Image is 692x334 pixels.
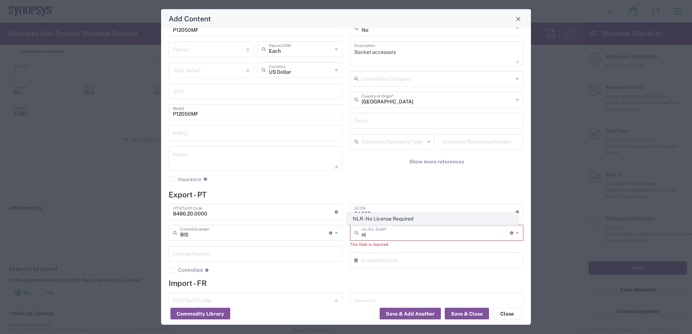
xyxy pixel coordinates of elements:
[380,308,441,320] button: Save & Add Another
[350,241,524,248] div: This field is required
[169,176,201,182] label: Insurance
[169,279,523,288] h4: Import - FR
[169,190,523,199] h4: Export - PT
[348,213,517,224] span: NLR - No License Required
[493,308,522,320] button: Close
[409,158,464,165] span: Show more references
[169,267,203,273] label: Controlled
[169,13,211,24] h4: Add Content
[513,14,523,24] button: Close
[445,308,489,320] button: Save & Close
[170,308,230,320] button: Commodity Library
